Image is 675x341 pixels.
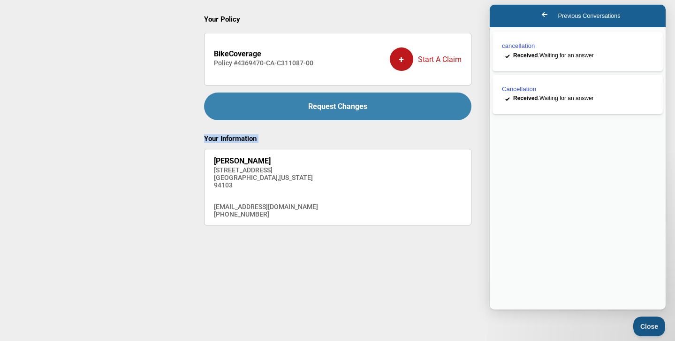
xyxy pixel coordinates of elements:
[214,49,261,58] strong: BikeCoverage
[214,181,318,189] h4: 94103
[633,317,666,336] iframe: Help Scout Beacon - Close
[490,5,666,310] iframe: Help Scout Beacon - Live Chat, Contact Form, and Knowledge Base
[204,134,471,143] h2: Your Information
[390,40,462,78] a: +Start A Claim
[204,93,471,120] a: Request Changes
[214,174,318,181] h4: [GEOGRAPHIC_DATA] , [US_STATE]
[214,166,318,174] h4: [STREET_ADDRESS]
[390,40,462,78] div: Start A Claim
[214,203,318,210] h4: [EMAIL_ADDRESS][DOMAIN_NAME]
[214,59,313,67] h4: Policy # 4369470-CA-C311087-00
[214,156,271,165] strong: [PERSON_NAME]
[214,210,318,218] h4: [PHONE_NUMBER]
[204,15,471,23] h2: Your Policy
[390,47,413,71] div: +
